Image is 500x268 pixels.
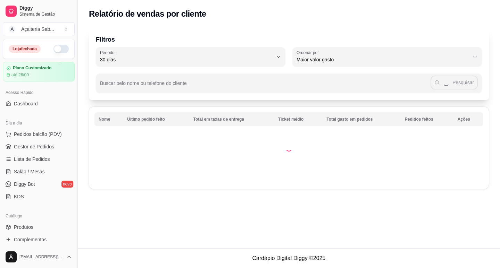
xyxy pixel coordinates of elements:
[14,168,45,175] span: Salão / Mesas
[9,26,16,33] span: A
[53,45,69,53] button: Alterar Status
[3,62,75,81] a: Plano Customizadoaté 26/09
[3,3,75,19] a: DiggySistema de Gestão
[3,118,75,129] div: Dia a dia
[19,5,72,11] span: Diggy
[3,210,75,222] div: Catálogo
[297,50,321,55] label: Ordenar por
[3,98,75,109] a: Dashboard
[100,50,117,55] label: Período
[100,83,431,89] input: Buscar pelo nome ou telefone do cliente
[11,72,29,78] article: até 26/09
[14,100,38,107] span: Dashboard
[3,166,75,177] a: Salão / Mesas
[14,143,54,150] span: Gestor de Pedidos
[14,224,33,231] span: Produtos
[3,22,75,36] button: Select a team
[19,254,64,260] span: [EMAIL_ADDRESS][DOMAIN_NAME]
[96,47,285,67] button: Período30 dias
[285,145,292,152] div: Loading
[3,249,75,265] button: [EMAIL_ADDRESS][DOMAIN_NAME]
[21,26,54,33] div: Açaiteria Sab ...
[3,234,75,245] a: Complementos
[3,87,75,98] div: Acesso Rápido
[9,45,41,53] div: Loja fechada
[3,141,75,152] a: Gestor de Pedidos
[100,56,273,63] span: 30 dias
[13,66,51,71] article: Plano Customizado
[19,11,72,17] span: Sistema de Gestão
[3,154,75,165] a: Lista de Pedidos
[3,191,75,202] a: KDS
[78,248,500,268] footer: Cardápio Digital Diggy © 2025
[14,181,35,188] span: Diggy Bot
[14,156,50,163] span: Lista de Pedidos
[14,236,47,243] span: Complementos
[14,131,62,138] span: Pedidos balcão (PDV)
[3,222,75,233] a: Produtos
[89,8,206,19] h2: Relatório de vendas por cliente
[96,35,482,44] p: Filtros
[297,56,469,63] span: Maior valor gasto
[292,47,482,67] button: Ordenar porMaior valor gasto
[3,179,75,190] a: Diggy Botnovo
[3,129,75,140] button: Pedidos balcão (PDV)
[14,193,24,200] span: KDS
